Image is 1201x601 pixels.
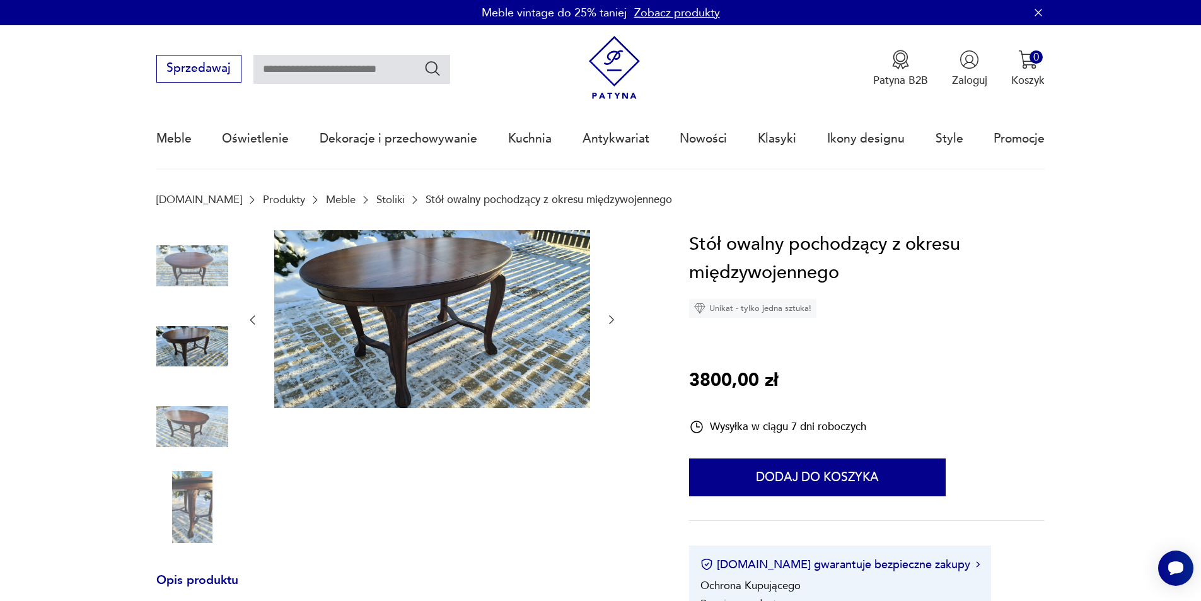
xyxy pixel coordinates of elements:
a: Meble [156,110,192,168]
p: Zaloguj [952,73,987,88]
img: Zdjęcie produktu Stół owalny pochodzący z okresu międzywojennego [156,391,228,463]
img: Ikona diamentu [694,303,705,314]
img: Patyna - sklep z meblami i dekoracjami vintage [583,36,646,100]
a: Kuchnia [508,110,552,168]
p: Patyna B2B [873,73,928,88]
li: Ochrona Kupującego [700,578,801,593]
img: Zdjęcie produktu Stół owalny pochodzący z okresu międzywojennego [156,230,228,302]
a: Produkty [263,194,305,206]
div: Wysyłka w ciągu 7 dni roboczych [689,419,866,435]
img: Ikona koszyka [1018,50,1038,69]
img: Ikonka użytkownika [960,50,979,69]
a: Ikony designu [827,110,905,168]
img: Ikona certyfikatu [700,558,713,571]
img: Zdjęcie produktu Stół owalny pochodzący z okresu międzywojennego [156,310,228,382]
img: Ikona strzałki w prawo [976,561,980,568]
img: Ikona medalu [891,50,910,69]
a: Nowości [680,110,727,168]
p: Stół owalny pochodzący z okresu międzywojennego [426,194,672,206]
a: Stoliki [376,194,405,206]
a: Sprzedawaj [156,64,241,74]
p: 3800,00 zł [689,366,778,395]
p: Koszyk [1011,73,1045,88]
h3: Opis produktu [156,576,653,601]
a: Meble [326,194,356,206]
a: Promocje [994,110,1045,168]
a: Klasyki [758,110,796,168]
button: [DOMAIN_NAME] gwarantuje bezpieczne zakupy [700,557,980,573]
a: Dekoracje i przechowywanie [320,110,477,168]
img: Zdjęcie produktu Stół owalny pochodzący z okresu międzywojennego [156,471,228,543]
button: Zaloguj [952,50,987,88]
button: 0Koszyk [1011,50,1045,88]
button: Dodaj do koszyka [689,458,946,496]
img: Zdjęcie produktu Stół owalny pochodzący z okresu międzywojennego [274,230,590,408]
a: Zobacz produkty [634,5,720,21]
a: Antykwariat [583,110,649,168]
button: Patyna B2B [873,50,928,88]
h1: Stół owalny pochodzący z okresu międzywojennego [689,230,1045,288]
a: Ikona medaluPatyna B2B [873,50,928,88]
a: [DOMAIN_NAME] [156,194,242,206]
p: Meble vintage do 25% taniej [482,5,627,21]
div: 0 [1030,50,1043,64]
a: Style [936,110,963,168]
iframe: Smartsupp widget button [1158,551,1193,586]
div: Unikat - tylko jedna sztuka! [689,299,816,318]
a: Oświetlenie [222,110,289,168]
button: Szukaj [424,59,442,78]
button: Sprzedawaj [156,55,241,83]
